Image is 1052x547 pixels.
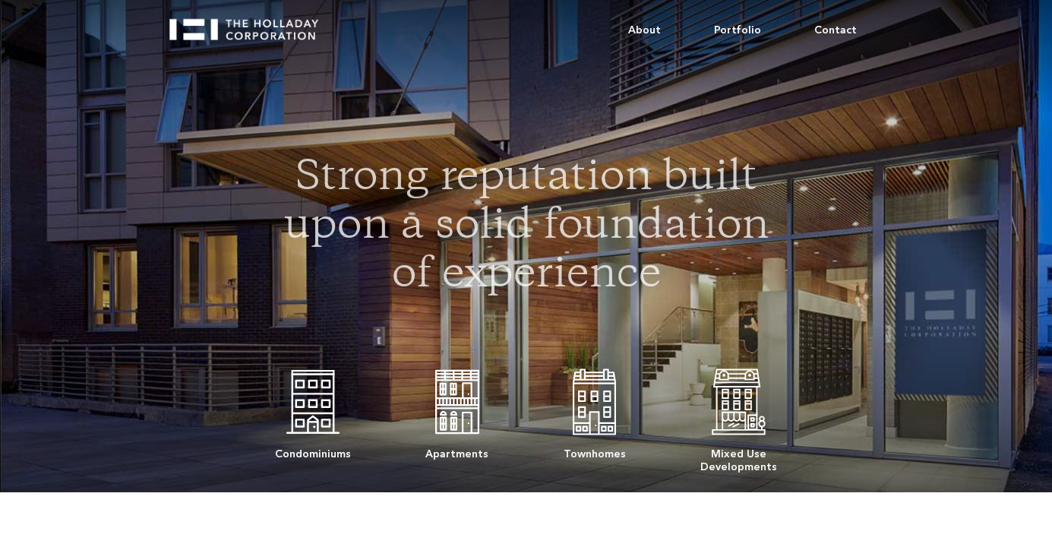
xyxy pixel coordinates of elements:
a: home [169,8,332,40]
h1: Strong reputation built upon a solid foundation of experience [276,155,776,301]
a: About [602,8,687,53]
div: Townhomes [564,440,626,460]
div: Apartments [425,440,488,460]
div: Mixed Use Developments [700,440,777,473]
a: Contact [788,8,883,53]
a: Portfolio [687,8,788,53]
div: Condominiums [275,440,351,460]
